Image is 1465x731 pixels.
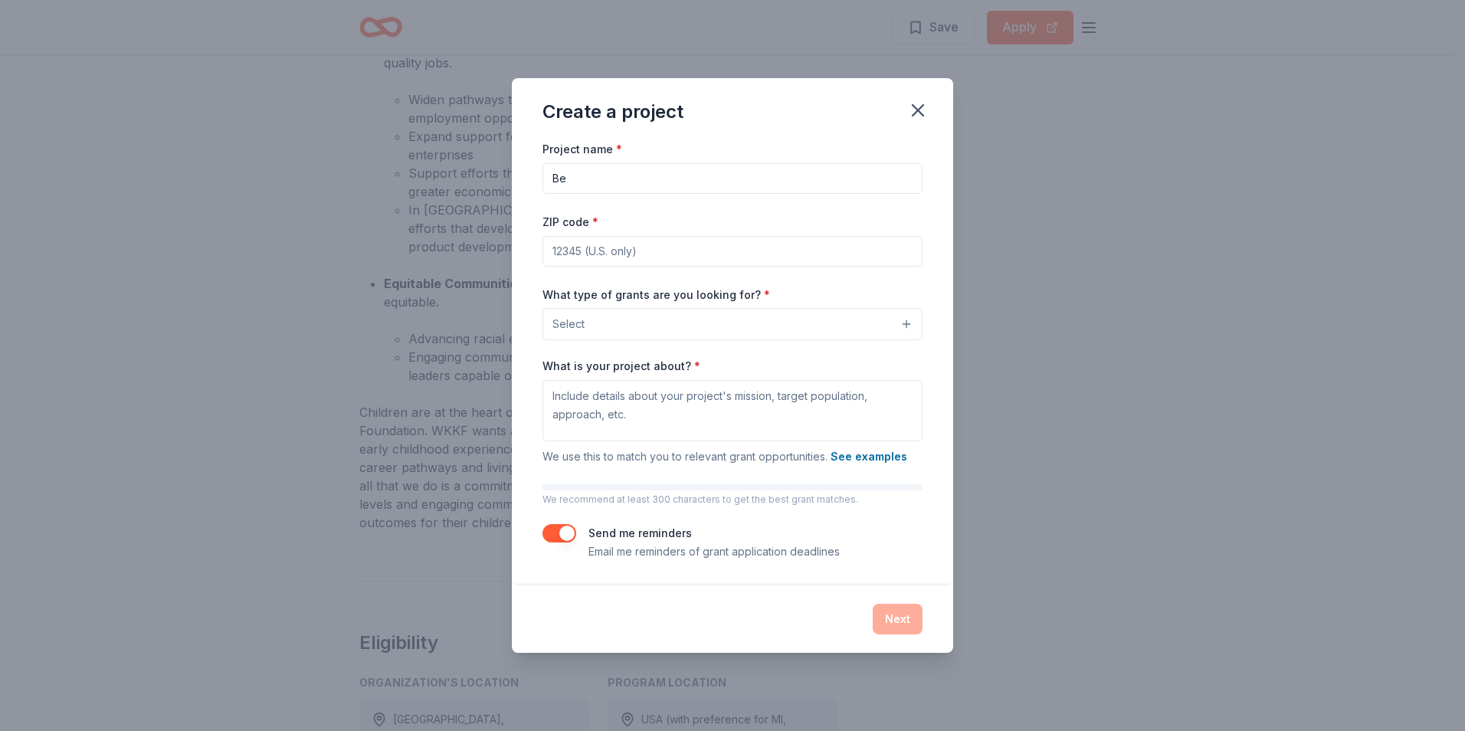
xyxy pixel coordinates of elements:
[588,543,840,561] p: Email me reminders of grant application deadlines
[552,315,585,333] span: Select
[542,359,700,374] label: What is your project about?
[542,100,683,124] div: Create a project
[542,215,598,230] label: ZIP code
[588,526,692,539] label: Send me reminders
[542,493,923,506] p: We recommend at least 300 characters to get the best grant matches.
[542,287,770,303] label: What type of grants are you looking for?
[542,163,923,194] input: After school program
[542,450,907,463] span: We use this to match you to relevant grant opportunities.
[831,447,907,466] button: See examples
[542,142,622,157] label: Project name
[542,308,923,340] button: Select
[542,236,923,267] input: 12345 (U.S. only)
